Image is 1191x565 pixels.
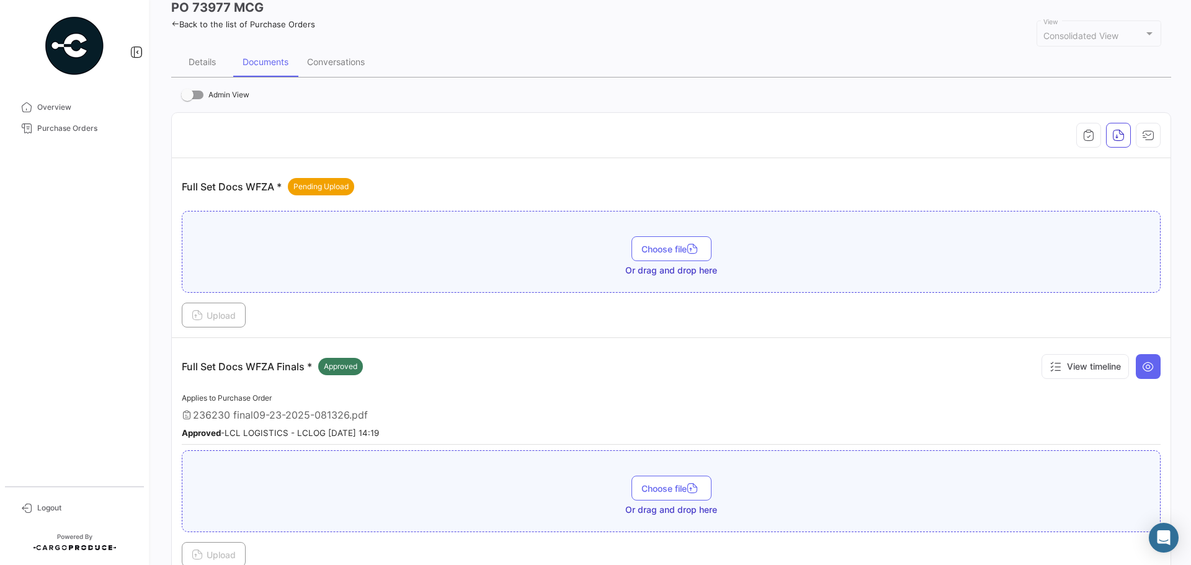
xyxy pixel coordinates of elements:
[641,483,702,494] span: Choose file
[243,56,288,67] div: Documents
[324,361,357,372] span: Approved
[192,549,236,560] span: Upload
[1149,523,1179,553] div: Abrir Intercom Messenger
[625,504,717,516] span: Or drag and drop here
[182,178,354,195] p: Full Set Docs WFZA *
[1043,30,1118,41] mat-select-trigger: Consolidated View
[37,102,134,113] span: Overview
[641,244,702,254] span: Choose file
[307,56,365,67] div: Conversations
[43,15,105,77] img: powered-by.png
[182,358,363,375] p: Full Set Docs WFZA Finals *
[189,56,216,67] div: Details
[182,393,272,403] span: Applies to Purchase Order
[625,264,717,277] span: Or drag and drop here
[37,502,134,514] span: Logout
[171,19,315,29] a: Back to the list of Purchase Orders
[631,236,711,261] button: Choose file
[10,97,139,118] a: Overview
[182,428,221,438] b: Approved
[182,428,379,438] small: - LCL LOGISTICS - LCLOG [DATE] 14:19
[1042,354,1129,379] button: View timeline
[208,87,249,102] span: Admin View
[293,181,349,192] span: Pending Upload
[37,123,134,134] span: Purchase Orders
[631,476,711,500] button: Choose file
[193,409,368,421] span: 236230 final09-23-2025-081326.pdf
[192,310,236,321] span: Upload
[182,303,246,327] button: Upload
[10,118,139,139] a: Purchase Orders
